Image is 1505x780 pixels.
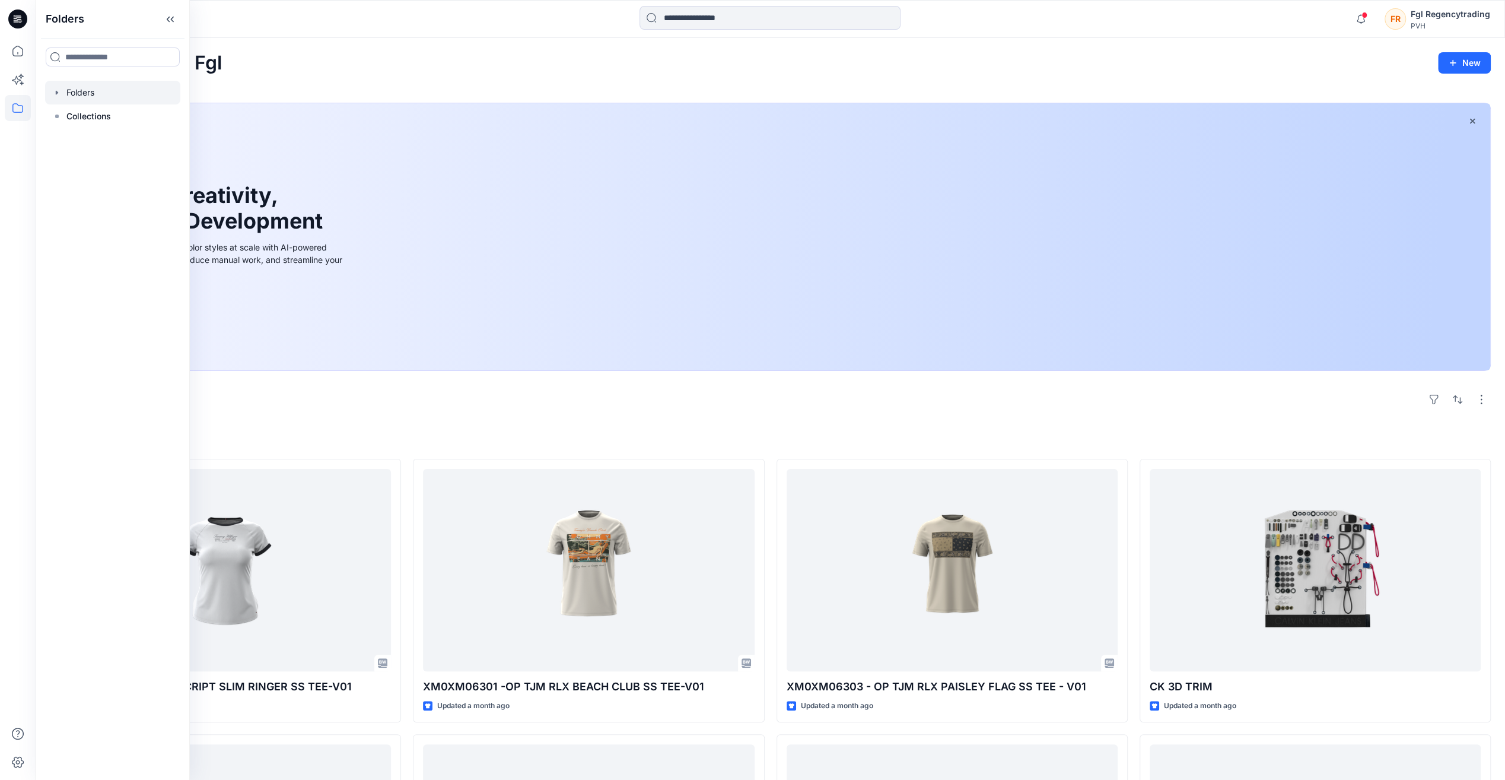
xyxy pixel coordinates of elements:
[1150,469,1481,671] a: CK 3D TRIM
[50,433,1491,447] h4: Styles
[60,678,391,695] p: XW0XW06730 -OP W SCRIPT SLIM RINGER SS TEE-V01
[1438,52,1491,74] button: New
[423,469,754,671] a: XM0XM06301 -OP TJM RLX BEACH CLUB SS TEE-V01
[787,678,1118,695] p: XM0XM06303 - OP TJM RLX PAISLEY FLAG SS TEE - V01
[1411,7,1490,21] div: Fgl Regencytrading
[79,183,328,234] h1: Unleash Creativity, Speed Up Development
[801,700,873,712] p: Updated a month ago
[1150,678,1481,695] p: CK 3D TRIM
[437,700,510,712] p: Updated a month ago
[423,678,754,695] p: XM0XM06301 -OP TJM RLX BEACH CLUB SS TEE-V01
[1411,21,1490,30] div: PVH
[1385,8,1406,30] div: FR
[79,241,346,278] div: Explore ideas faster and recolor styles at scale with AI-powered tools that boost creativity, red...
[79,293,346,316] a: Discover more
[60,469,391,671] a: XW0XW06730 -OP W SCRIPT SLIM RINGER SS TEE-V01
[787,469,1118,671] a: XM0XM06303 - OP TJM RLX PAISLEY FLAG SS TEE - V01
[66,109,111,123] p: Collections
[1164,700,1236,712] p: Updated a month ago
